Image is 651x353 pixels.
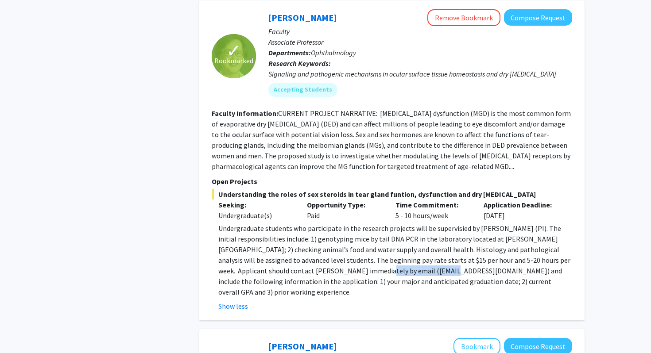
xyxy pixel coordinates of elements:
[389,200,477,221] div: 5 - 10 hours/week
[218,210,294,221] div: Undergraduate(s)
[427,9,500,26] button: Remove Bookmark
[218,301,248,311] button: Show less
[395,200,471,210] p: Time Commitment:
[268,12,337,23] a: [PERSON_NAME]
[212,189,572,200] span: Understanding the roles of sex steroids in tear gland funtion, dysfunction and dry [MEDICAL_DATA]
[218,223,572,297] p: Undergraduate students who participate in the research projects will be supervisied by [PERSON_NA...
[218,200,294,210] p: Seeking:
[212,109,278,118] b: Faculty Information:
[268,341,337,352] a: [PERSON_NAME]
[7,313,38,346] iframe: Chat
[484,200,559,210] p: Application Deadline:
[268,83,337,97] mat-chip: Accepting Students
[311,48,356,57] span: Ophthalmology
[268,59,331,68] b: Research Keywords:
[300,200,389,221] div: Paid
[214,55,253,66] span: Bookmarked
[268,37,572,47] p: Associate Professor
[268,69,572,79] div: Signaling and pathogenic mechanisms in ocular surface tissue homeostasis and dry [MEDICAL_DATA]
[477,200,566,221] div: [DATE]
[504,9,572,26] button: Compose Request to Lixing Reneker
[307,200,382,210] p: Opportunity Type:
[268,48,311,57] b: Departments:
[268,26,572,37] p: Faculty
[212,176,572,187] p: Open Projects
[212,109,571,171] fg-read-more: CURRENT PROJECT NARRATIVE: [MEDICAL_DATA] dysfunction (MGD) is the most common form of evaporativ...
[226,46,241,55] span: ✓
